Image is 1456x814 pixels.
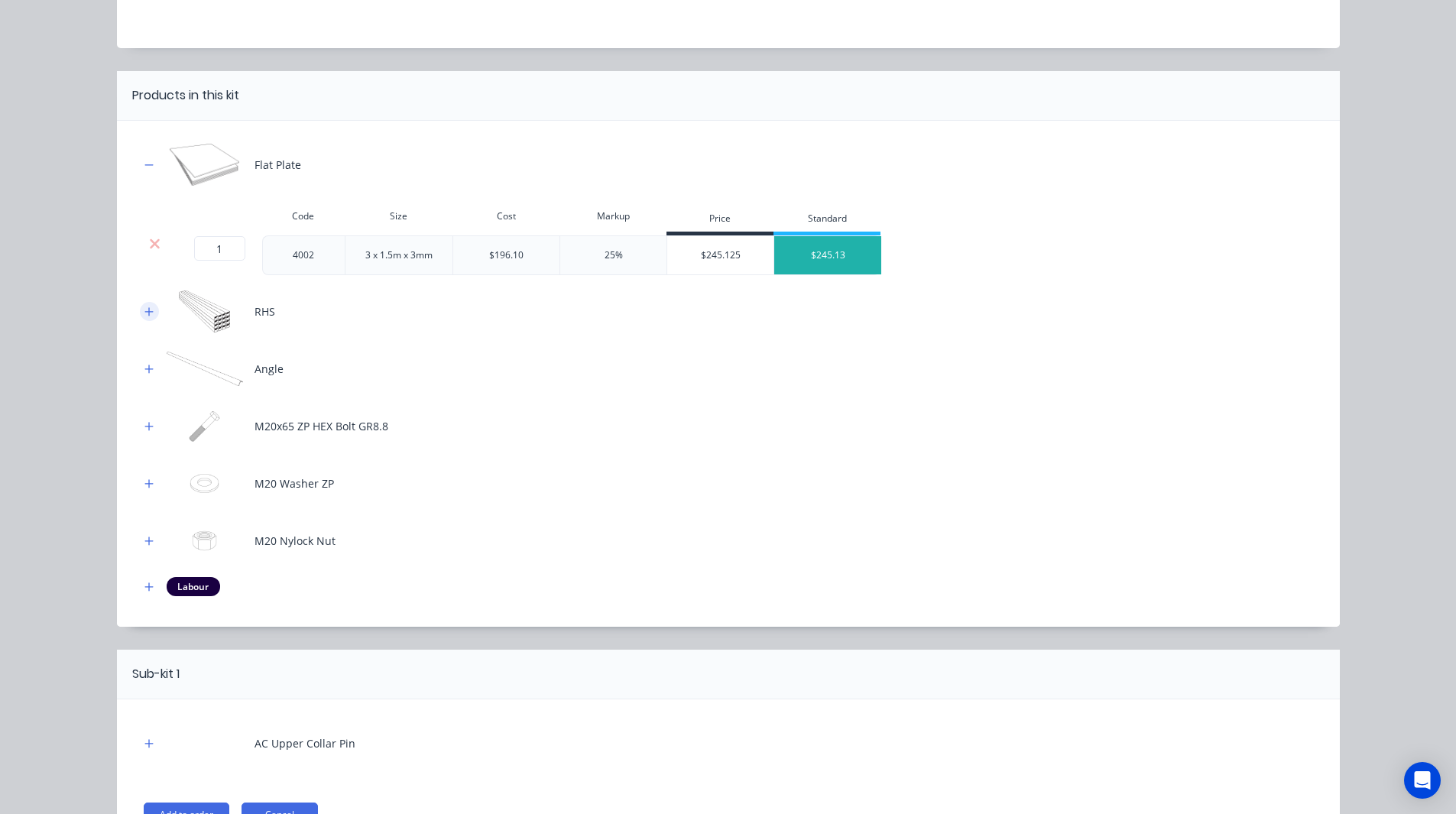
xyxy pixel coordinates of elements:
div: 3 x 1.5m x 3mm [345,235,452,275]
div: $245.125 [667,236,774,274]
div: Size [345,201,452,232]
div: 25% [605,248,623,262]
div: Flat Plate [255,157,301,173]
div: 4002 [262,235,345,275]
img: M20x65 ZP HEX Bolt GR8.8 [167,405,243,447]
div: Markup [559,201,666,232]
img: RHS [167,290,243,332]
div: Code [262,201,345,232]
img: Angle [167,348,243,390]
div: Sub-kit 1 [132,665,180,683]
input: ? [194,236,245,261]
div: RHS [255,303,275,319]
div: $245.13 [774,236,881,274]
div: Open Intercom Messenger [1404,762,1441,799]
img: M20 Washer ZP [167,462,243,504]
div: M20 Washer ZP [255,475,334,491]
img: Flat Plate [167,144,243,186]
div: M20 Nylock Nut [255,533,336,549]
img: M20 Nylock Nut [167,520,243,562]
div: Angle [255,361,284,377]
div: AC Upper Collar Pin [255,735,355,751]
div: M20x65 ZP HEX Bolt GR8.8 [255,418,388,434]
div: Standard [773,205,880,235]
div: Labour [167,577,220,595]
div: $196.10 [489,248,524,262]
div: Price [666,205,773,235]
div: Cost [452,201,559,232]
div: Products in this kit [132,86,239,105]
